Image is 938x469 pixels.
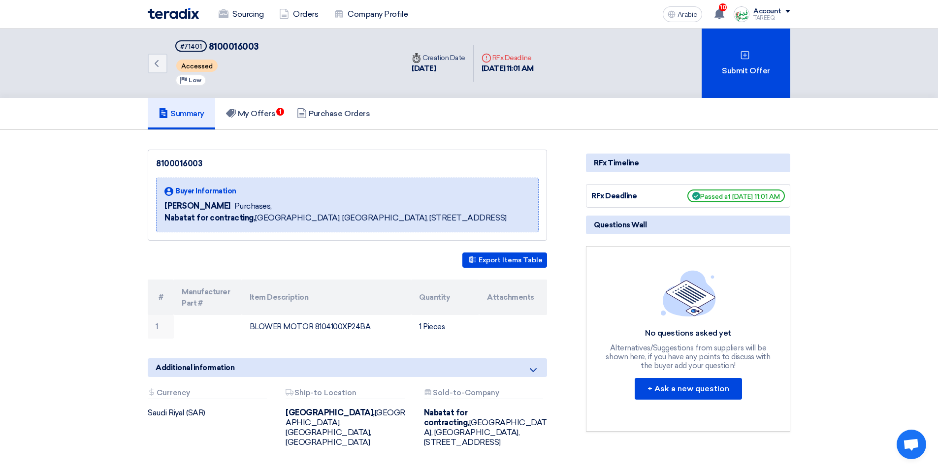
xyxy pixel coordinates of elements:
font: [GEOGRAPHIC_DATA], [GEOGRAPHIC_DATA], [STREET_ADDRESS] [424,418,547,447]
font: #71401 [180,43,202,50]
a: Orders [271,3,326,25]
font: RFx Deadline [591,191,637,200]
font: TAREEQ [753,15,775,21]
button: + Ask a new question [635,378,742,400]
font: Account [753,7,781,15]
font: 8100016003 [209,41,259,52]
font: Attachments [487,293,534,302]
font: [GEOGRAPHIC_DATA], [286,408,374,417]
font: Alternatives/Suggestions from suppliers will be shown here, if you have any points to discuss wit... [606,344,770,370]
font: Saudi Riyal (SAR) [148,408,205,417]
font: Summary [170,109,204,118]
font: Arabic [678,10,697,19]
font: 1 [156,322,158,331]
font: Company Profile [348,9,408,19]
font: RFx Deadline [492,54,532,62]
img: Teradix logo [148,8,199,19]
a: My Offers1 [215,98,287,129]
img: Screenshot___1727703618088.png [734,6,749,22]
img: empty_state_list.svg [661,270,716,316]
font: Passed at [DATE] 11:01 AM [700,193,780,200]
font: My Offers [238,109,276,118]
font: 1 Pieces [419,322,445,331]
font: [DATE] 11:01 AM [482,64,534,73]
font: 8100016003 [156,159,202,168]
button: Export Items Table [462,252,547,268]
font: [GEOGRAPHIC_DATA], [GEOGRAPHIC_DATA], [STREET_ADDRESS] [255,213,506,222]
button: Arabic [663,6,702,22]
font: Ship-to Location [294,388,356,397]
font: Manufacturer Part # [182,287,230,308]
font: Orders [293,9,318,19]
font: Accessed [181,63,213,70]
font: No questions asked yet [645,328,731,338]
font: [GEOGRAPHIC_DATA], [GEOGRAPHIC_DATA], [GEOGRAPHIC_DATA] [286,408,405,447]
font: [PERSON_NAME] [164,201,230,211]
font: + Ask a new question [647,384,729,393]
font: Export Items Table [479,256,543,264]
font: # [159,293,163,302]
font: Nabatat for contracting, [164,213,255,222]
font: 10 [720,4,726,11]
font: Additional information [156,363,234,372]
a: Summary [148,98,215,129]
font: 1 [279,108,282,115]
font: Submit Offer [722,66,770,75]
font: Sourcing [232,9,263,19]
font: Quantity [419,293,450,302]
font: Questions Wall [594,220,647,229]
a: Purchase Orders [286,98,381,129]
font: Sold-to-Company [433,388,499,397]
font: Purchase Orders [309,109,370,118]
font: RFx Timeline [594,158,639,167]
font: Buyer Information [175,187,236,195]
font: Item Description [250,293,308,302]
div: Open chat [897,430,926,459]
h5: 8100016003 [175,40,259,53]
font: Currency [157,388,190,397]
a: Sourcing [211,3,271,25]
font: [DATE] [412,64,436,73]
font: Purchases, [234,201,272,211]
font: Nabatat for contracting, [424,408,469,427]
font: Creation Date [422,54,465,62]
font: BLOWER MOTOR 8104100XP24BA [250,322,371,331]
font: Low [189,77,201,84]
